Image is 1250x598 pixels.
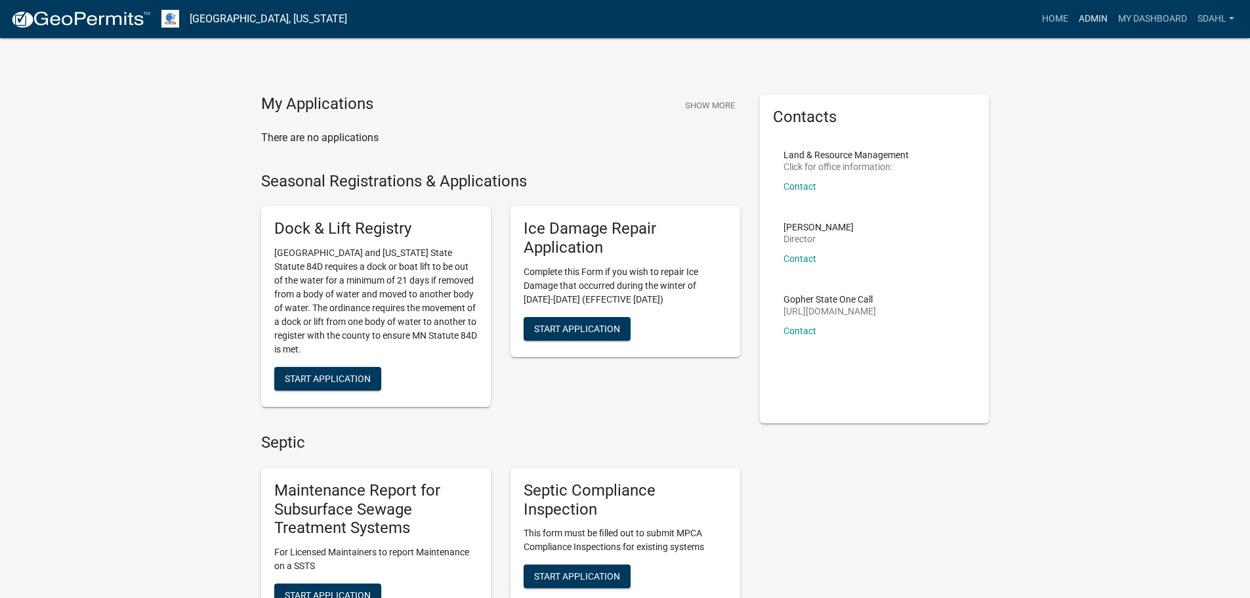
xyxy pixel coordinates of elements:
h5: Contacts [773,108,976,127]
p: [URL][DOMAIN_NAME] [783,307,876,316]
a: My Dashboard [1113,7,1192,32]
img: Otter Tail County, Minnesota [161,10,179,28]
span: Start Application [285,374,371,384]
h4: Septic [261,433,740,452]
button: Start Application [524,317,631,341]
button: Show More [680,95,740,116]
a: sdahl [1192,7,1240,32]
a: Home [1037,7,1073,32]
a: Admin [1073,7,1113,32]
p: Director [783,234,854,244]
p: There are no applications [261,130,740,146]
h5: Ice Damage Repair Application [524,219,727,257]
span: Start Application [534,571,620,582]
a: Contact [783,326,816,336]
a: [GEOGRAPHIC_DATA], [US_STATE] [190,8,347,30]
p: Gopher State One Call [783,295,876,304]
h4: My Applications [261,95,373,114]
button: Start Application [524,565,631,588]
a: Contact [783,253,816,264]
p: [PERSON_NAME] [783,223,854,232]
button: Start Application [274,367,381,391]
p: [GEOGRAPHIC_DATA] and [US_STATE] State Statute 84D requires a dock or boat lift to be out of the ... [274,246,478,356]
p: For Licensed Maintainers to report Maintenance on a SSTS [274,545,478,573]
h5: Maintenance Report for Subsurface Sewage Treatment Systems [274,481,478,538]
p: Click for office information: [783,162,909,171]
a: Contact [783,181,816,192]
p: This form must be filled out to submit MPCA Compliance Inspections for existing systems [524,526,727,554]
span: Start Application [534,323,620,333]
h5: Septic Compliance Inspection [524,481,727,519]
p: Complete this Form if you wish to repair Ice Damage that occurred during the winter of [DATE]-[DA... [524,265,727,307]
p: Land & Resource Management [783,150,909,160]
h4: Seasonal Registrations & Applications [261,172,740,191]
h5: Dock & Lift Registry [274,219,478,238]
